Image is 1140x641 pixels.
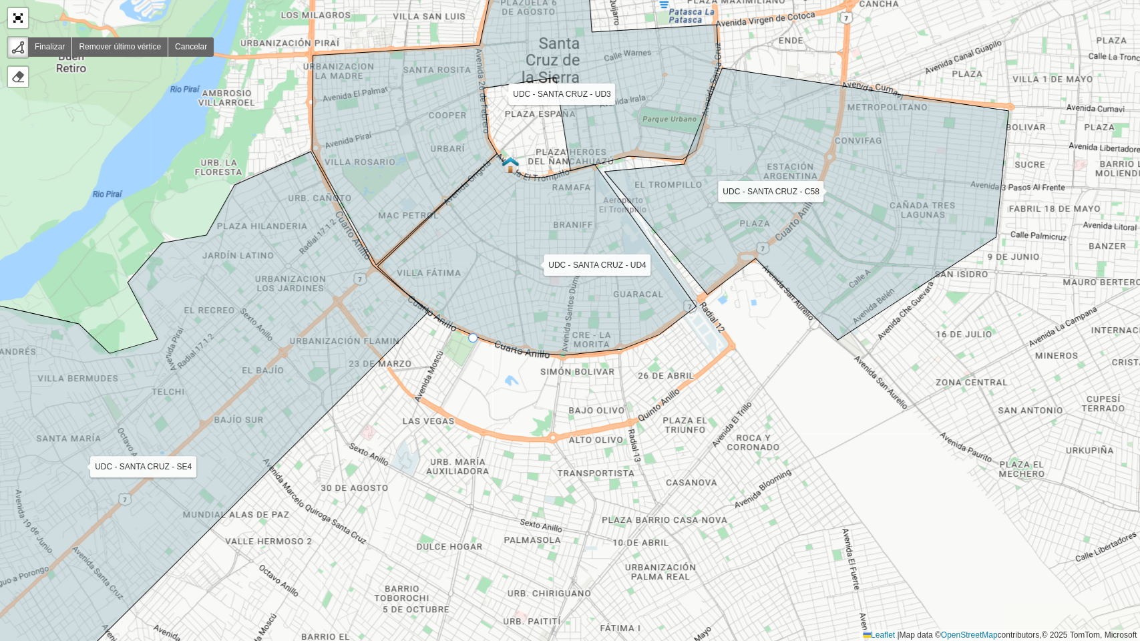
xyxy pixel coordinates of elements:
div: Map data © contributors,© 2025 TomTom, Microsoft [860,630,1140,641]
div: Desenhar um polígono [8,37,28,57]
span: | [897,630,899,640]
a: Remover último vértice [72,37,168,57]
a: Finalizar [28,37,72,57]
div: Remover camada(s) [8,67,28,87]
a: OpenStreetMap [941,630,998,640]
a: Leaflet [863,630,895,640]
a: Abrir mapa em tela cheia [8,8,28,28]
img: UDC - Santa Cruz [502,156,519,174]
a: Cancelar [168,37,214,57]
